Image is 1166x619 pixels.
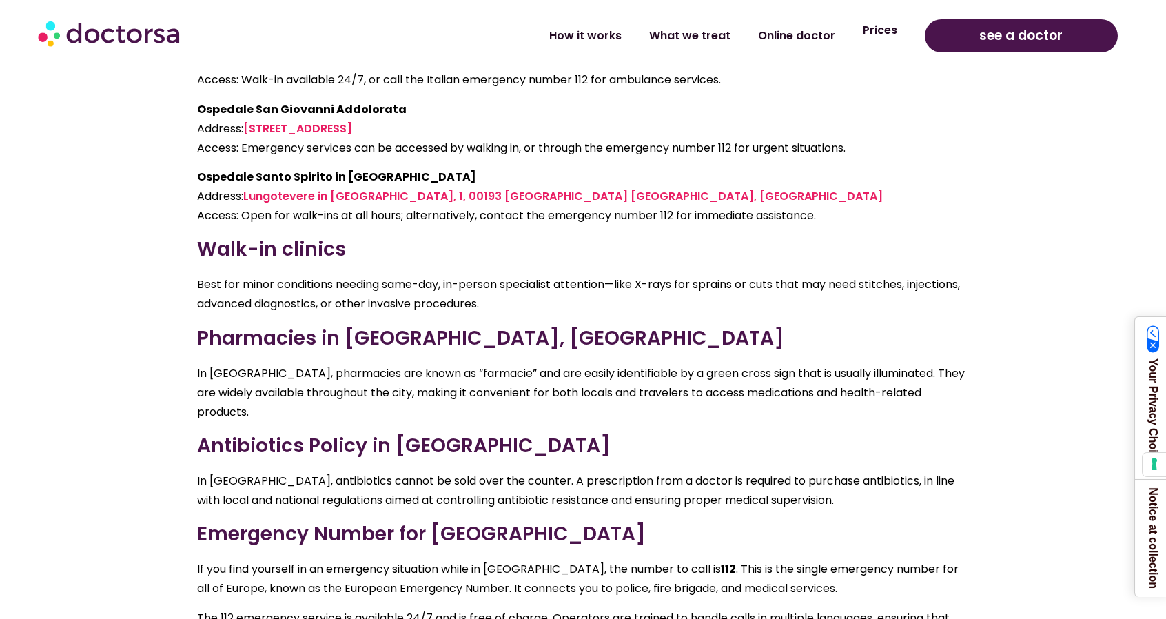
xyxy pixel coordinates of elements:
[925,19,1117,52] a: see a doctor
[197,364,969,422] p: In [GEOGRAPHIC_DATA], pharmacies are known as “farmacie” and are easily identifiable by a green c...
[1147,325,1160,353] img: California Consumer Privacy Act (CCPA) Opt-Out Icon
[197,432,969,460] h3: Antibiotics Policy in [GEOGRAPHIC_DATA]
[744,20,849,52] a: Online doctor
[197,471,969,510] p: In [GEOGRAPHIC_DATA], antibiotics cannot be sold over the counter. A prescription from a doctor i...
[197,235,969,264] h3: Walk-in clinics
[849,14,911,46] a: Prices
[197,520,969,549] h3: Emergency Number for [GEOGRAPHIC_DATA]
[197,275,969,314] p: Best for minor conditions needing same-day, in-person specialist attention—like X-rays for sprain...
[197,168,969,225] p: Address: Access: Open for walk-ins at all hours; alternatively, contact the emergency number 112 ...
[1143,453,1166,476] button: Your consent preferences for tracking technologies
[243,188,883,204] a: Lungotevere in [GEOGRAPHIC_DATA], 1, 00193 [GEOGRAPHIC_DATA] [GEOGRAPHIC_DATA], [GEOGRAPHIC_DATA]
[304,20,911,52] nav: Menu
[197,324,969,353] h3: Pharmacies in [GEOGRAPHIC_DATA], [GEOGRAPHIC_DATA]
[721,561,736,577] strong: 112
[243,121,352,136] a: [STREET_ADDRESS]
[635,20,744,52] a: What we treat
[535,20,635,52] a: How it works
[197,100,969,158] p: Address: Access: Emergency services can be accessed by walking in, or through the emergency numbe...
[197,560,969,598] p: If you find yourself in an emergency situation while in [GEOGRAPHIC_DATA], the number to call is ...
[979,25,1063,47] span: see a doctor
[197,101,407,117] strong: Ospedale San Giovanni Addolorata
[197,169,476,185] strong: Ospedale Santo Spirito in [GEOGRAPHIC_DATA]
